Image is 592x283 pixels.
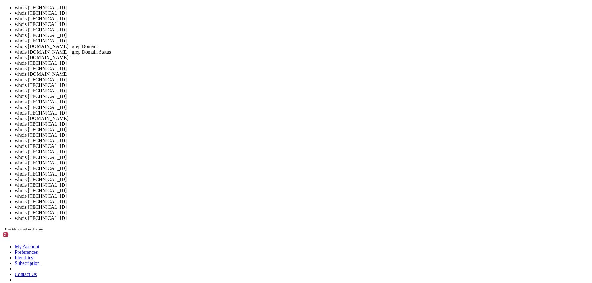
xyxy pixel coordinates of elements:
img: Shellngn [2,232,38,238]
div: (23, 41) [62,217,65,222]
li: whois [TECHNICAL_ID] [15,94,590,99]
li: whois [TECHNICAL_ID] [15,16,590,22]
li: whois [DOMAIN_NAME] | grep Domain Status [15,49,590,55]
li: whois [TECHNICAL_ID] [15,155,590,160]
x-row: just raised the bar for easy, resilient and secure K8s cluster deployment. [2,76,512,81]
li: whois [TECHNICAL_ID] [15,171,590,177]
span: x-content-type-options: nosniff [2,207,79,212]
li: whois [TECHNICAL_ID] [15,132,590,138]
a: Contact Us [15,272,37,277]
li: whois [TECHNICAL_ID] [15,38,590,44]
x-row: To see these additional updates run: apt list --upgradable [2,112,512,118]
li: whois [TECHNICAL_ID] [15,88,590,94]
span: content-length: 163 [2,186,49,191]
x-row: Expanded Security Maintenance for Applications is not enabled. [2,97,512,102]
li: whois [TECHNICAL_ID] [15,199,590,204]
li: whois [TECHNICAL_ID] [15,121,590,127]
x-row: System load: 0.0 Processes: 126 [2,44,512,50]
li: whois [TECHNICAL_ID] [15,83,590,88]
a: My Account [15,244,39,249]
a: Subscription [15,261,40,266]
a: Identities [15,255,33,260]
li: whois [TECHNICAL_ID] [15,149,590,155]
span: content-type: text/html [2,170,59,175]
x-row: System information as of [DATE] [2,34,512,39]
x-row: [URL][DOMAIN_NAME] [2,86,512,91]
span: Connection: Keep-Alive [2,160,57,164]
li: whois [TECHNICAL_ID] [15,10,590,16]
x-row: Last login: [DATE] from [TECHNICAL_ID] [2,144,512,149]
li: whois [TECHNICAL_ID] [15,216,590,221]
li: whois [TECHNICAL_ID] [15,204,590,210]
li: whois [TECHNICAL_ID] [15,99,590,105]
x-row: Learn more about enabling ESM Apps service at [URL][DOMAIN_NAME] [2,128,512,133]
li: whois [TECHNICAL_ID] [15,177,590,182]
li: whois [DOMAIN_NAME] | grep Domain [15,44,590,49]
li: whois [TECHNICAL_ID] [15,182,590,188]
li: whois [TECHNICAL_ID] [15,22,590,27]
span: server: LiteSpeed [2,196,44,201]
li: whois [TECHNICAL_ID] [15,105,590,110]
li: whois [TECHNICAL_ID] [15,127,590,132]
li: whois [TECHNICAL_ID] [15,5,590,10]
x-row: * Management: [URL][DOMAIN_NAME] [2,18,512,23]
span: date: [DATE] 04:49:37 GMT [2,191,64,196]
x-row: root@vps130383:~# curl -I [DOMAIN_NAME] [2,149,512,154]
x-row: Welcome to Ubuntu 22.04.5 LTS (GNU/Linux 5.15.0-139-generic x86_64) [2,2,512,8]
x-row: root@vps130383:~# whois [2,217,512,222]
span: accept-ranges: bytes [2,180,52,185]
x-row: 685 updates can be applied immediately. [2,107,512,112]
li: whois [TECHNICAL_ID] [15,210,590,216]
li: whois [DOMAIN_NAME] [15,55,590,60]
li: whois [TECHNICAL_ID] [15,160,590,166]
li: whois [TECHNICAL_ID] [15,138,590,144]
x-row: * Support: [URL][DOMAIN_NAME] [2,23,512,29]
span: Press tab to insert, esc to close. [5,228,43,231]
x-row: HTTP/1.1 200 OK [2,154,512,160]
x-row: Swap usage: 31% [2,60,512,65]
li: whois [TECHNICAL_ID] [15,33,590,38]
x-row: * Documentation: [URL][DOMAIN_NAME] [2,13,512,18]
x-row: Memory usage: 29% IPv4 address for eth0: [TECHNICAL_ID] [2,55,512,60]
li: whois [TECHNICAL_ID] [15,188,590,193]
span: x-xss-protection: 1; mode=block [2,201,79,206]
li: whois [TECHNICAL_ID] [15,144,590,149]
span: Keep-Alive: timeout=5, max=100 [2,165,76,170]
li: whois [DOMAIN_NAME] [15,71,590,77]
li: whois [TECHNICAL_ID] [15,193,590,199]
li: whois [TECHNICAL_ID] [15,166,590,171]
a: Preferences [15,249,38,255]
li: whois [TECHNICAL_ID] [15,27,590,33]
x-row: * Strictly confined Kubernetes makes edge and IoT secure. Learn how MicroK8s [2,71,512,76]
li: whois [TECHNICAL_ID] [15,77,590,83]
li: whois [TECHNICAL_ID] [15,66,590,71]
x-row: Usage of /: 73.9% of 24.44GB Users logged in: 0 [2,50,512,55]
span: last-modified: [DATE] 19:37:25 GMT [2,175,86,180]
li: whois [TECHNICAL_ID] [15,110,590,116]
li: whois [TECHNICAL_ID] [15,60,590,66]
li: whois [DOMAIN_NAME] [15,116,590,121]
x-row: 38 additional security updates can be applied with ESM Apps. [2,123,512,128]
